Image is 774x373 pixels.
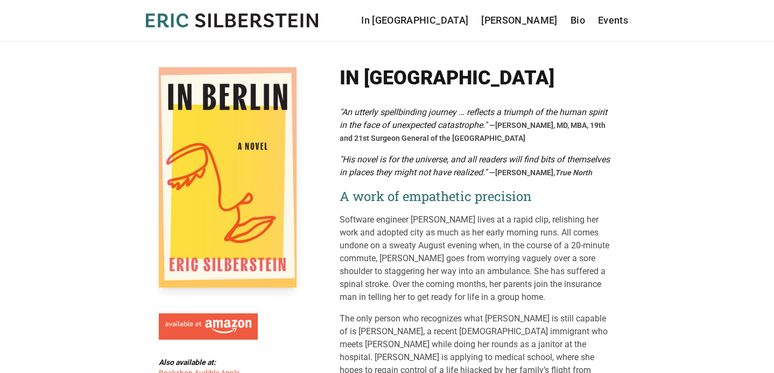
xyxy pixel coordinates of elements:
[481,13,558,28] a: [PERSON_NAME]
[159,358,216,367] b: Also available at:
[165,320,251,334] img: Available at Amazon
[159,67,297,288] img: Cover of In Berlin
[489,168,592,177] span: —[PERSON_NAME],
[571,13,585,28] a: Bio
[340,188,615,205] h2: A work of empathetic precision
[340,213,615,304] p: Software engineer [PERSON_NAME] lives at a rapid clip, relishing her work and adopted city as muc...
[361,13,468,28] a: In [GEOGRAPHIC_DATA]
[340,67,615,89] h1: In [GEOGRAPHIC_DATA]
[340,107,607,130] em: "An utterly spellbinding journey … reflects a triumph of the human spirit in the face of unexpect...
[340,154,610,177] em: "His novel is for the universe, and all readers will find bits of themselves in places they might...
[598,13,628,28] a: Events
[159,309,258,340] a: Available at Amazon
[555,168,592,177] em: True North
